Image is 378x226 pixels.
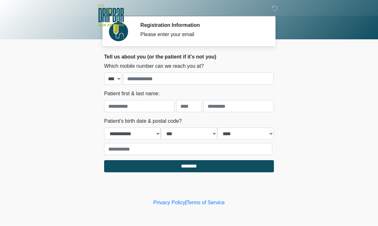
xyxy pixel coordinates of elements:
label: Patient first & last name: [104,90,160,98]
a: Terms of Service [186,200,225,206]
img: The DRIPBaR - San Antonio Fossil Creek Logo [98,5,124,27]
h2: Tell us about you (or the patient if it's not you) [104,54,274,60]
a: | [185,200,186,206]
a: Privacy Policy [153,200,185,206]
img: Agent Avatar [109,22,128,42]
label: Patient's birth date & postal code? [104,118,182,125]
label: Which mobile number can we reach you at? [104,63,204,70]
div: Please enter your email [140,31,264,39]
